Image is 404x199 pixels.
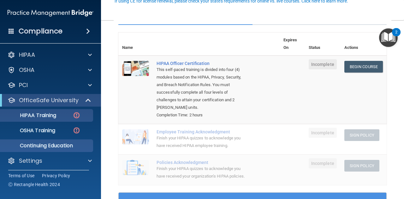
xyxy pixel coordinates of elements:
[8,81,92,89] a: PCI
[157,134,248,149] div: Finish your HIPAA quizzes to acknowledge you have received HIPAA employee training.
[280,32,305,56] th: Expires On
[344,129,379,141] button: Sign Policy
[19,157,42,165] p: Settings
[73,111,80,119] img: danger-circle.6113f641.png
[8,181,60,188] span: Ⓒ Rectangle Health 2024
[341,32,387,56] th: Actions
[309,128,337,138] span: Incomplete
[395,32,397,40] div: 2
[19,51,35,59] p: HIPAA
[309,158,337,168] span: Incomplete
[8,157,92,165] a: Settings
[157,111,248,119] div: Completion Time: 2 hours
[157,165,248,180] div: Finish your HIPAA quizzes to acknowledge you have received your organization’s HIPAA policies.
[42,173,70,179] a: Privacy Policy
[157,66,248,111] div: This self-paced training is divided into four (4) modules based on the HIPAA, Privacy, Security, ...
[4,127,55,134] p: OSHA Training
[19,97,79,104] p: OfficeSafe University
[157,129,248,134] div: Employee Training Acknowledgment
[19,27,62,36] h4: Compliance
[73,126,80,134] img: danger-circle.6113f641.png
[19,66,35,74] p: OSHA
[19,81,28,89] p: PCI
[4,143,90,149] p: Continuing Education
[344,61,383,73] a: Begin Course
[157,160,248,165] div: Policies Acknowledgment
[118,32,153,56] th: Name
[8,97,92,104] a: OfficeSafe University
[157,61,248,66] a: HIPAA Officer Certification
[305,32,341,56] th: Status
[8,51,92,59] a: HIPAA
[309,59,337,69] span: Incomplete
[8,173,34,179] a: Terms of Use
[8,7,93,19] img: PMB logo
[8,66,92,74] a: OSHA
[4,112,56,119] p: HIPAA Training
[344,160,379,172] button: Sign Policy
[379,28,398,47] button: Open Resource Center, 2 new notifications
